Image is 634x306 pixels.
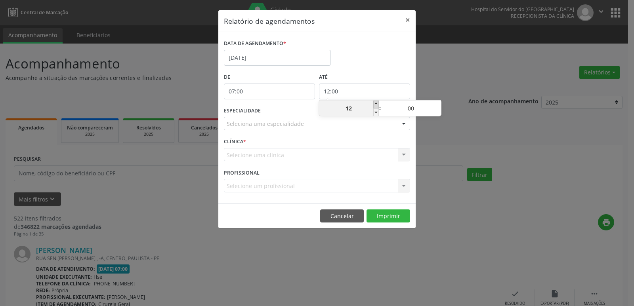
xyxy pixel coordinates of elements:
button: Imprimir [367,209,410,223]
span: : [379,100,381,116]
label: CLÍNICA [224,136,246,148]
button: Close [400,10,416,30]
input: Selecione o horário final [319,84,410,99]
input: Hour [319,101,379,116]
input: Selecione o horário inicial [224,84,315,99]
h5: Relatório de agendamentos [224,16,315,26]
button: Cancelar [320,209,364,223]
input: Selecione uma data ou intervalo [224,50,331,66]
input: Minute [381,101,441,116]
label: ESPECIALIDADE [224,105,261,117]
span: Seleciona uma especialidade [227,120,304,128]
label: De [224,71,315,84]
label: PROFISSIONAL [224,167,260,179]
label: ATÉ [319,71,410,84]
label: DATA DE AGENDAMENTO [224,38,286,50]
